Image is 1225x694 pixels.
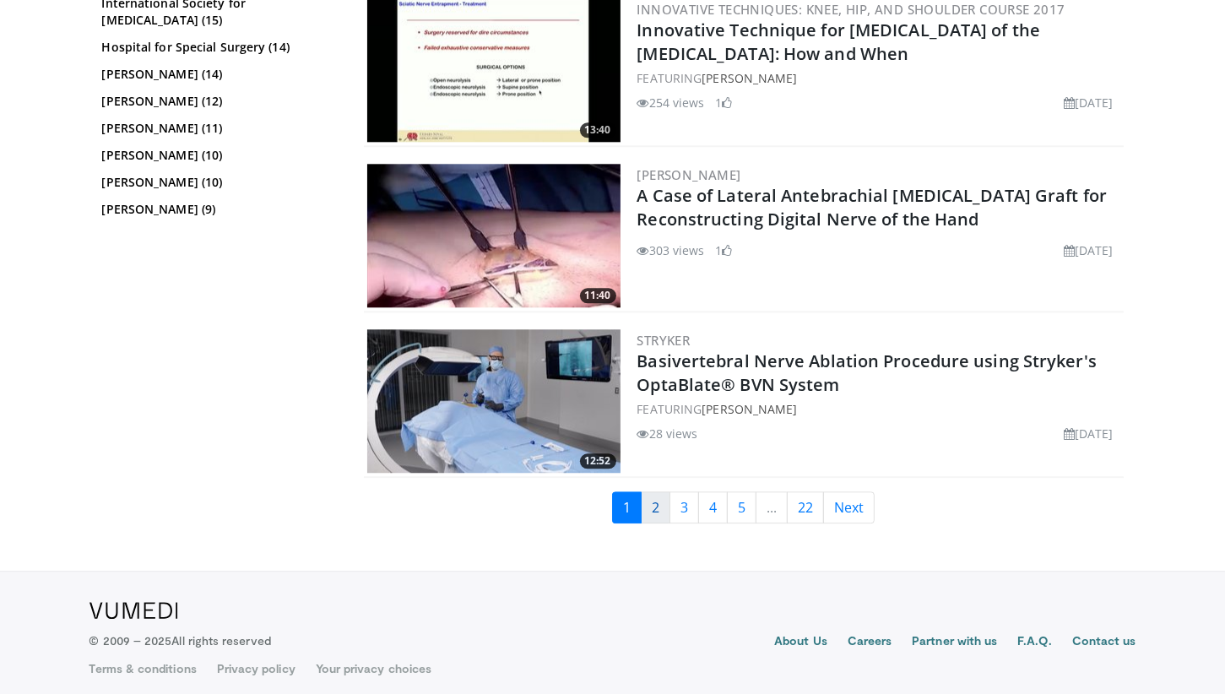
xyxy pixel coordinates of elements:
[787,491,824,523] a: 22
[102,39,334,56] a: Hospital for Special Surgery (14)
[89,632,271,649] p: © 2009 – 2025
[848,632,892,653] a: Careers
[316,660,431,677] a: Your privacy choices
[637,69,1120,87] div: FEATURING
[102,201,334,218] a: [PERSON_NAME] (9)
[641,491,670,523] a: 2
[637,425,698,442] li: 28 views
[1064,94,1114,111] li: [DATE]
[727,491,756,523] a: 5
[102,66,334,83] a: [PERSON_NAME] (14)
[702,70,797,86] a: [PERSON_NAME]
[637,184,1108,230] a: A Case of Lateral Antebrachial [MEDICAL_DATA] Graft for Reconstructing Digital Nerve of the Hand
[102,93,334,110] a: [PERSON_NAME] (12)
[637,94,705,111] li: 254 views
[1064,425,1114,442] li: [DATE]
[89,602,178,619] img: VuMedi Logo
[702,401,797,417] a: [PERSON_NAME]
[774,632,827,653] a: About Us
[637,1,1065,18] a: Innovative Techniques: Knee, Hip, and Shoulder Course 2017
[1017,632,1051,653] a: F.A.Q.
[367,329,621,473] img: defb5e87-9a59-4e45-9c94-ca0bb38673d3.300x170_q85_crop-smart_upscale.jpg
[367,164,621,307] a: 11:40
[823,491,875,523] a: Next
[698,491,728,523] a: 4
[637,241,705,259] li: 303 views
[612,491,642,523] a: 1
[367,329,621,473] a: 12:52
[217,660,295,677] a: Privacy policy
[364,491,1124,523] nav: Search results pages
[102,120,334,137] a: [PERSON_NAME] (11)
[637,166,741,183] a: [PERSON_NAME]
[367,164,621,307] img: b308e379-5b9e-409c-b711-f7efc21a05aa.300x170_q85_crop-smart_upscale.jpg
[637,400,1120,418] div: FEATURING
[102,147,334,164] a: [PERSON_NAME] (10)
[637,350,1097,396] a: Basivertebral Nerve Ablation Procedure using Stryker's OptaBlate® BVN System
[1072,632,1136,653] a: Contact us
[637,19,1041,65] a: Innovative Technique for [MEDICAL_DATA] of the [MEDICAL_DATA]: How and When
[171,633,270,648] span: All rights reserved
[637,332,691,349] a: Stryker
[580,288,616,303] span: 11:40
[89,660,197,677] a: Terms & conditions
[715,94,732,111] li: 1
[580,122,616,138] span: 13:40
[669,491,699,523] a: 3
[715,241,732,259] li: 1
[580,453,616,469] span: 12:52
[912,632,997,653] a: Partner with us
[1064,241,1114,259] li: [DATE]
[102,174,334,191] a: [PERSON_NAME] (10)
